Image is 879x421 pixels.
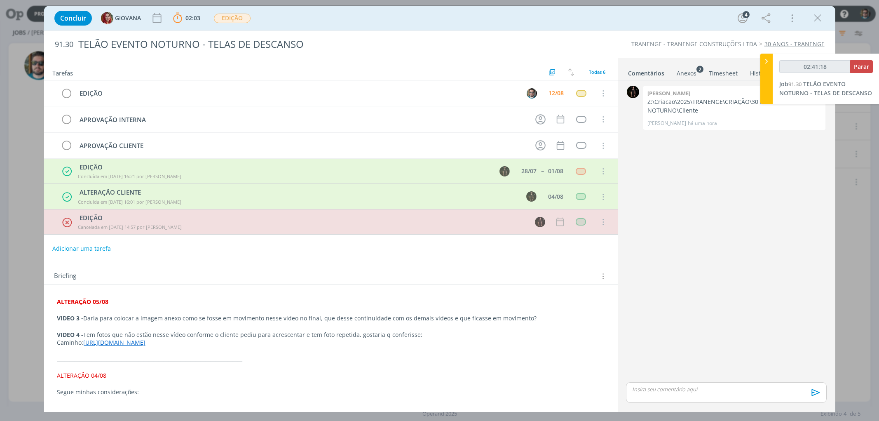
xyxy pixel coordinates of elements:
[708,66,738,78] a: Timesheet
[83,339,145,346] a: [URL][DOMAIN_NAME]
[743,11,750,18] div: 4
[57,404,605,412] p: Video 1 -> Aprovado
[750,66,775,78] a: Histórico
[78,224,182,230] span: Cancelada em [DATE] 14:57 por [PERSON_NAME]
[214,14,251,23] span: EDIÇÃO
[57,372,106,379] span: ALTERAÇÃO 04/08
[57,314,83,322] strong: VIDEO 3 -
[568,68,574,76] img: arrow-down-up.svg
[854,63,869,71] span: Parar
[628,66,665,78] a: Comentários
[631,40,757,48] a: TRANENGE - TRANENGE CONSTRUÇÕES LTDA
[647,120,686,127] p: [PERSON_NAME]
[57,314,605,322] p: Daria para colocar a imagem anexo como se fosse em movimento nesse vídeo no final, que desse cont...
[52,241,111,256] button: Adicionar uma tarefa
[527,88,537,99] img: R
[213,13,251,24] button: EDIÇÃO
[75,34,500,54] div: TELÃO EVENTO NOTURNO - TELAS DE DESCANSO
[526,87,538,99] button: R
[541,168,544,174] span: --
[57,339,83,346] span: Caminho:
[55,40,73,49] span: 91.30
[115,15,141,21] span: GIOVANA
[647,89,690,97] b: [PERSON_NAME]
[76,162,492,172] div: EDIÇÃO
[521,168,537,174] div: 28/07
[54,11,92,26] button: Concluir
[185,14,200,22] span: 02:03
[76,213,527,223] div: EDIÇÃO
[57,298,108,306] strong: ALTERAÇÃO 05/08
[57,331,83,339] strong: VIDEO 4 -
[76,188,518,197] div: ALTERAÇÃO CLIENTE
[764,40,825,48] a: 30 ANOS - TRANENGE
[52,67,73,77] span: Tarefas
[171,12,202,25] button: 02:03
[589,69,605,75] span: Todas 6
[60,15,86,21] span: Concluir
[76,88,519,99] div: EDIÇÃO
[736,12,749,25] button: 4
[779,80,872,97] span: TELÃO EVENTO NOTURNO - TELAS DE DESCANSO
[101,12,141,24] button: GGIOVANA
[78,173,181,179] span: Concluída em [DATE] 16:21 por [PERSON_NAME]
[696,66,703,73] sup: 2
[57,331,605,339] p: Tem fotos que não estão nesse vídeo conforme o cliente pediu para acrescentar e tem foto repetida...
[57,388,605,396] p: Segue minhas considerações:
[688,120,717,127] span: há uma hora
[548,194,563,200] div: 04/08
[779,80,872,97] a: Job91.30TELÃO EVENTO NOTURNO - TELAS DE DESCANSO
[548,168,563,174] div: 01/08
[850,60,873,73] button: Parar
[44,6,835,412] div: dialog
[57,355,605,363] p: ___________________________________________________________________________
[627,86,639,98] img: C
[54,271,76,282] span: Briefing
[78,199,181,205] span: Concluída em [DATE] 16:01 por [PERSON_NAME]
[548,90,564,96] div: 12/08
[101,12,113,24] img: G
[76,115,528,125] div: APROVAÇÃO INTERNA
[76,141,528,151] div: APROVAÇÃO CLIENTE
[677,69,696,78] div: Anexos
[788,80,802,88] span: 91.30
[647,98,821,115] p: Z:\Criacao\2025\TRANENGE\CRIAÇÃO\30 ANOS\TELÃO EVENTO NOTURNO\Cliente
